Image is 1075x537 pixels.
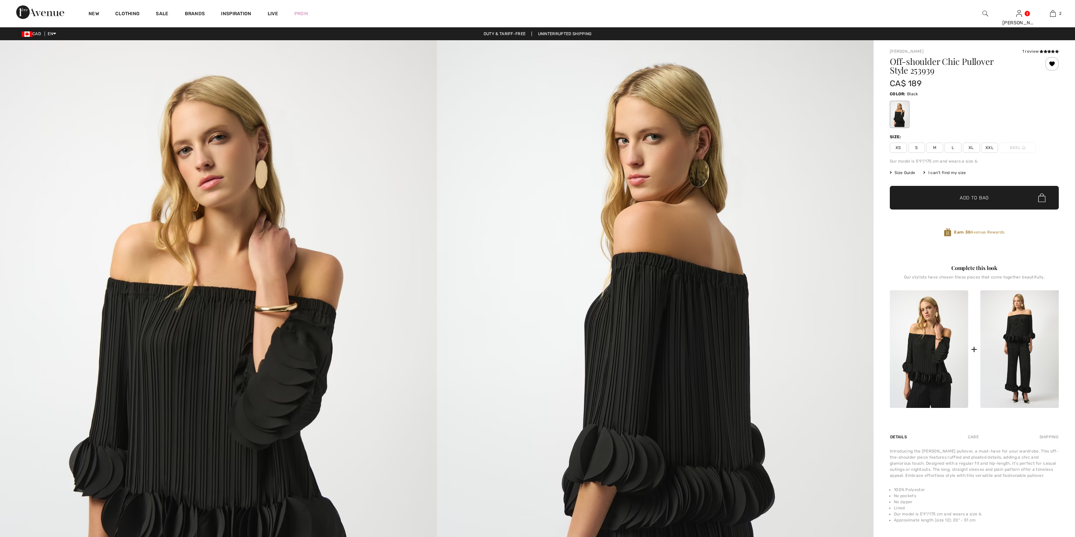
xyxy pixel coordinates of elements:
[268,10,278,17] a: Live
[971,342,977,357] div: +
[894,487,1059,493] li: 100% Polyester
[954,230,971,235] strong: Earn 30
[926,143,943,153] span: M
[221,11,251,18] span: Inspiration
[923,170,966,176] div: I can't find my size
[890,186,1059,210] button: Add to Bag
[1002,19,1035,26] div: [PERSON_NAME]
[891,102,908,127] div: Black
[1016,10,1022,17] a: Sign In
[890,275,1059,285] div: Our stylists have chosen these pieces that come together beautifully.
[894,517,1059,523] li: Approximate length (size 12): 20" - 51 cm
[999,143,1036,153] span: XXXL
[22,31,44,36] span: CAD
[954,229,1004,235] span: Avenue Rewards
[156,11,168,18] a: Sale
[981,143,998,153] span: XXL
[1038,193,1046,202] img: Bag.svg
[890,431,909,443] div: Details
[890,49,924,54] a: [PERSON_NAME]
[1059,10,1061,17] span: 2
[908,143,925,153] span: S
[1022,48,1059,54] div: 1 review
[962,431,984,443] div: Care
[890,134,903,140] div: Size:
[960,194,989,201] span: Add to Bag
[894,493,1059,499] li: No pockets
[894,511,1059,517] li: Our model is 5'9"/175 cm and wears a size 6.
[1016,9,1022,18] img: My Info
[944,228,951,237] img: Avenue Rewards
[894,505,1059,511] li: Lined
[22,31,32,37] img: Canadian Dollar
[1038,431,1059,443] div: Shipping
[945,143,961,153] span: L
[294,10,308,17] a: Prom
[890,290,968,408] img: Off-Shoulder Chic Pullover Style 253939
[890,158,1059,164] div: Our model is 5'9"/175 cm and wears a size 6.
[982,9,988,18] img: search the website
[89,11,99,18] a: New
[1022,146,1025,149] img: ring-m.svg
[16,5,64,19] img: 1ère Avenue
[115,11,140,18] a: Clothing
[185,11,205,18] a: Brands
[1050,9,1056,18] img: My Bag
[980,290,1059,408] img: Relaxed Full-Length Trousers Style 253940
[894,499,1059,505] li: No zipper
[963,143,980,153] span: XL
[907,92,918,96] span: Black
[890,79,922,88] span: CA$ 189
[890,170,915,176] span: Size Guide
[1036,9,1069,18] a: 2
[890,264,1059,272] div: Complete this look
[890,57,1031,75] h1: Off-shoulder Chic Pullover Style 253939
[890,143,907,153] span: XS
[48,31,56,36] span: EN
[890,92,906,96] span: Color:
[890,448,1059,479] div: Introducing the [PERSON_NAME] pullover, a must-have for your wardrobe. This off-the-shoulder piec...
